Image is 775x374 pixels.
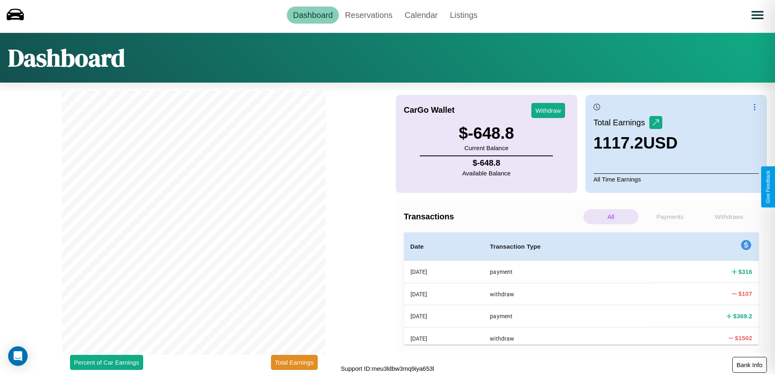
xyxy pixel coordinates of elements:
[462,168,511,179] p: Available Balance
[399,7,444,24] a: Calendar
[404,305,484,327] th: [DATE]
[642,209,697,224] p: Payments
[746,4,769,26] button: Open menu
[339,7,399,24] a: Reservations
[594,115,649,130] p: Total Earnings
[70,355,143,370] button: Percent of Car Earnings
[483,305,652,327] th: payment
[735,334,752,342] h4: $ 1502
[732,357,767,373] button: Bank Info
[8,346,28,366] div: Open Intercom Messenger
[531,103,565,118] button: Withdraw
[738,289,752,298] h4: $ 107
[341,363,434,374] p: Support ID: meu3ldbw3mq9iya653l
[594,134,678,152] h3: 1117.2 USD
[733,312,752,320] h4: $ 369.2
[490,242,646,252] h4: Transaction Type
[287,7,339,24] a: Dashboard
[404,212,581,221] h4: Transactions
[483,283,652,305] th: withdraw
[271,355,318,370] button: Total Earnings
[404,261,484,283] th: [DATE]
[8,41,125,74] h1: Dashboard
[444,7,484,24] a: Listings
[738,267,752,276] h4: $ 316
[410,242,477,252] h4: Date
[483,261,652,283] th: payment
[459,124,514,142] h3: $ -648.8
[583,209,638,224] p: All
[404,327,484,349] th: [DATE]
[594,173,759,185] p: All Time Earnings
[404,105,455,115] h4: CarGo Wallet
[702,209,757,224] p: Withdraws
[765,171,771,203] div: Give Feedback
[459,142,514,153] p: Current Balance
[404,283,484,305] th: [DATE]
[483,327,652,349] th: withdraw
[462,158,511,168] h4: $ -648.8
